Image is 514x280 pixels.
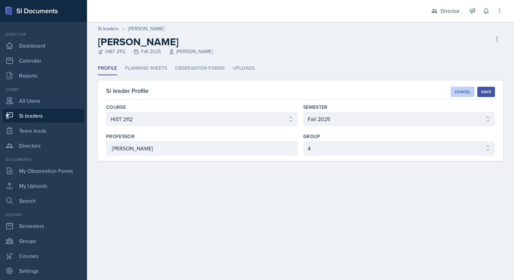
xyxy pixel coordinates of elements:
h3: Si leader Profile [106,86,149,95]
div: Director [3,31,84,37]
div: School [3,212,84,218]
a: Directors [3,139,84,152]
div: Documents [3,157,84,163]
div: Users [3,86,84,93]
input: Enter professor [106,141,298,155]
a: Search [3,194,84,208]
label: Semester [303,104,328,111]
li: Profile [98,62,117,75]
button: Cancel [451,87,475,97]
div: HIST 2112 Fall 2025 [PERSON_NAME] [98,48,212,55]
a: Dashboard [3,39,84,52]
a: My Uploads [3,179,84,193]
a: Si leaders [3,109,84,122]
a: My Observation Forms [3,164,84,178]
li: Observation Forms [175,62,225,75]
div: Director [441,7,460,15]
a: Calendar [3,54,84,67]
button: Save [477,87,495,97]
a: Groups [3,234,84,248]
label: Group [303,133,321,140]
h2: [PERSON_NAME] [98,36,212,48]
a: Settings [3,264,84,278]
label: Course [106,104,126,111]
li: Uploads [233,62,255,75]
li: Planning Sheets [125,62,167,75]
a: Si leaders [98,25,119,32]
a: Team leads [3,124,84,137]
a: Courses [3,249,84,263]
a: Semesters [3,219,84,233]
label: Professor [106,133,135,140]
div: Cancel [455,89,471,95]
a: All Users [3,94,84,108]
div: Save [481,89,491,95]
a: Reports [3,69,84,82]
div: [PERSON_NAME] [128,25,164,32]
